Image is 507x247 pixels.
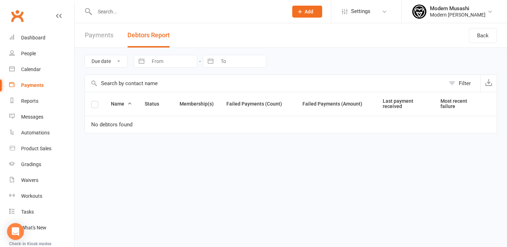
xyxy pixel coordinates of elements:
span: Name [111,101,132,107]
button: Failed Payments (Count) [226,100,290,108]
span: Status [145,101,167,107]
a: Messages [9,109,74,125]
div: Reports [21,98,38,104]
input: From [148,55,197,67]
a: Gradings [9,157,74,172]
a: Waivers [9,172,74,188]
a: What's New [9,220,74,236]
button: Status [145,100,167,108]
button: Name [111,100,132,108]
div: Automations [21,130,50,135]
input: Search... [93,7,283,17]
div: Modern [PERSON_NAME] [430,12,486,18]
button: Filter [445,75,480,92]
input: To [217,55,266,67]
span: Failed Payments (Count) [226,101,290,107]
a: Tasks [9,204,74,220]
a: People [9,46,74,62]
button: Debtors Report [127,23,170,47]
div: Waivers [21,177,38,183]
a: Calendar [9,62,74,77]
div: Calendar [21,66,41,72]
div: Gradings [21,161,41,167]
a: Back [469,28,497,43]
a: Reports [9,93,74,109]
div: Filter [459,79,471,88]
div: Dashboard [21,35,45,40]
span: Failed Payments (Amount) [302,101,370,107]
input: Search by contact name [85,75,445,92]
button: Add [292,6,322,18]
a: Payments [9,77,74,93]
div: Open Intercom Messenger [7,223,24,240]
a: Workouts [9,188,74,204]
a: Dashboard [9,30,74,46]
a: Product Sales [9,141,74,157]
div: Messages [21,114,43,120]
button: Failed Payments (Amount) [302,100,370,108]
img: thumb_image1750915221.png [412,5,426,19]
div: Payments [21,82,44,88]
span: Add [305,9,313,14]
div: Tasks [21,209,34,215]
a: Automations [9,125,74,141]
td: No debtors found [85,116,497,133]
th: Membership(s) [173,92,220,116]
div: Workouts [21,193,42,199]
span: Settings [351,4,370,19]
div: People [21,51,36,56]
th: Most recent failure [434,92,484,116]
div: Product Sales [21,146,51,151]
th: Last payment received [376,92,434,116]
a: Clubworx [8,7,26,25]
div: What's New [21,225,46,230]
div: Modern Musashi [430,5,486,12]
a: Payments [85,23,113,47]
